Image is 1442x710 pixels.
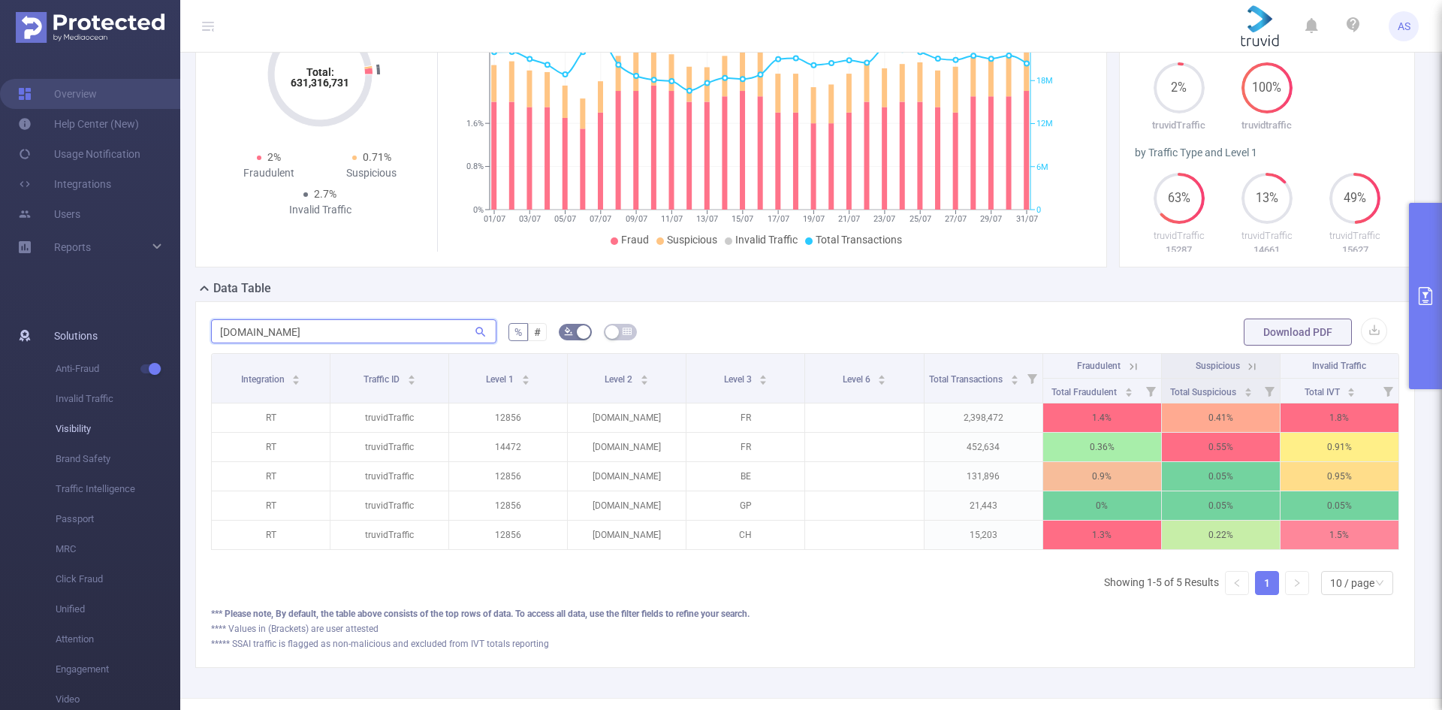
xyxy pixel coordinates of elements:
tspan: 31/07 [1016,214,1038,224]
tspan: 05/07 [554,214,576,224]
span: Fraud [621,234,649,246]
i: icon: caret-up [522,373,530,377]
span: Brand Safety [56,444,180,474]
span: Invalid Traffic [1312,361,1366,371]
span: Total Transactions [929,374,1005,385]
li: 1 [1255,571,1279,595]
tspan: Total: [306,66,334,78]
p: 452,634 [925,433,1042,461]
div: Sort [1010,373,1019,382]
tspan: 18M [1036,76,1053,86]
span: AS [1398,11,1410,41]
i: Filter menu [1259,379,1280,403]
p: 2,398,472 [925,403,1042,432]
div: ***** SSAI traffic is flagged as non-malicious and excluded from IVT totals reporting [211,637,1399,651]
i: icon: caret-down [759,379,768,383]
span: Level 2 [605,374,635,385]
i: Filter menu [1021,354,1042,403]
p: [DOMAIN_NAME] [568,462,686,491]
div: by Traffic Type and Level 1 [1135,145,1399,161]
tspan: 0% [473,205,484,215]
span: Level 6 [843,374,873,385]
i: icon: caret-up [878,373,886,377]
div: Suspicious [320,165,423,181]
p: RT [212,433,330,461]
p: 0.36% [1043,433,1161,461]
p: 12856 [449,462,567,491]
span: Level 3 [724,374,754,385]
span: Total Suspicious [1170,387,1238,397]
tspan: 12M [1036,119,1053,129]
input: Search... [211,319,496,343]
i: icon: caret-down [1244,391,1252,395]
i: icon: caret-down [522,379,530,383]
div: Invalid Traffic [269,202,372,218]
li: Previous Page [1225,571,1249,595]
p: truvidTraffic [330,403,448,432]
h2: Data Table [213,279,271,298]
i: icon: caret-down [1010,379,1018,383]
p: FR [686,433,804,461]
p: [DOMAIN_NAME] [568,521,686,549]
p: truvidTraffic [1311,228,1399,243]
tspan: 19/07 [803,214,825,224]
p: 0.91% [1281,433,1398,461]
i: Filter menu [1377,379,1398,403]
p: 0% [1043,491,1161,520]
i: icon: down [1375,579,1384,589]
p: 14472 [449,433,567,461]
i: Filter menu [1140,379,1161,403]
i: icon: caret-up [759,373,768,377]
i: icon: caret-up [407,373,415,377]
p: truvidTraffic [1135,118,1223,133]
span: Traffic Intelligence [56,474,180,504]
p: 1.5% [1281,521,1398,549]
p: truvidTraffic [330,491,448,520]
i: icon: caret-down [878,379,886,383]
div: Sort [759,373,768,382]
i: icon: table [623,327,632,336]
span: Anti-Fraud [56,354,180,384]
span: Visibility [56,414,180,444]
i: icon: caret-down [641,379,649,383]
i: icon: caret-up [1244,385,1252,390]
span: Total Transactions [816,234,902,246]
tspan: 23/07 [873,214,895,224]
tspan: 29/07 [980,214,1002,224]
i: icon: caret-down [1125,391,1133,395]
i: icon: caret-up [641,373,649,377]
p: 0.05% [1162,491,1280,520]
a: Help Center (New) [18,109,139,139]
tspan: 15/07 [732,214,753,224]
p: 1.8% [1281,403,1398,432]
tspan: 17/07 [768,214,789,224]
tspan: 03/07 [519,214,541,224]
p: 1.4% [1043,403,1161,432]
span: Unified [56,594,180,624]
a: Overview [18,79,97,109]
tspan: 09/07 [626,214,647,224]
p: 12856 [449,521,567,549]
p: [DOMAIN_NAME] [568,403,686,432]
p: 0.9% [1043,462,1161,491]
span: 13% [1241,192,1293,204]
div: Sort [1244,385,1253,394]
p: 0.05% [1281,491,1398,520]
p: truvidTraffic [330,433,448,461]
span: Passport [56,504,180,534]
p: truvidTraffic [1135,228,1223,243]
p: 0.95% [1281,462,1398,491]
tspan: 11/07 [661,214,683,224]
div: Sort [407,373,416,382]
i: icon: caret-down [407,379,415,383]
a: Users [18,199,80,229]
span: Solutions [54,321,98,351]
p: CH [686,521,804,549]
tspan: 25/07 [910,214,931,224]
span: Level 1 [486,374,516,385]
tspan: 631,316,731 [291,77,349,89]
tspan: 21/07 [838,214,860,224]
tspan: 01/07 [484,214,505,224]
div: Sort [521,373,530,382]
span: # [534,326,541,338]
